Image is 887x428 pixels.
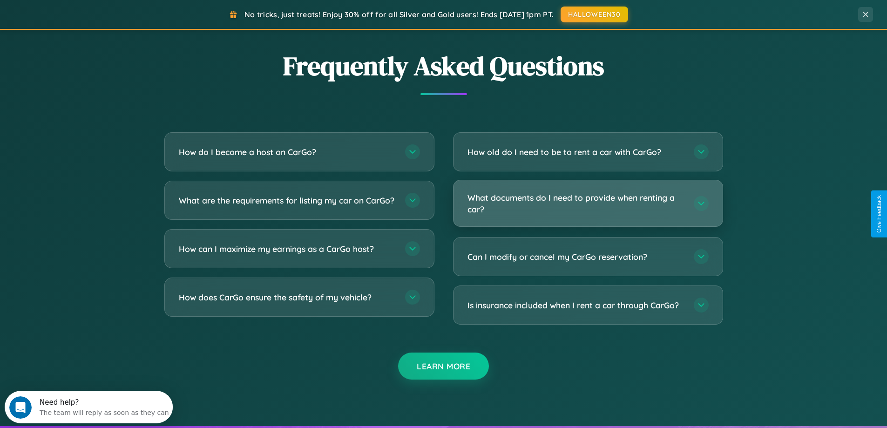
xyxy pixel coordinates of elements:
h2: Frequently Asked Questions [164,48,723,84]
div: Need help? [35,8,164,15]
h3: How old do I need to be to rent a car with CarGo? [467,146,684,158]
span: No tricks, just treats! Enjoy 30% off for all Silver and Gold users! Ends [DATE] 1pm PT. [244,10,554,19]
h3: How do I become a host on CarGo? [179,146,396,158]
button: HALLOWEEN30 [561,7,628,22]
h3: How does CarGo ensure the safety of my vehicle? [179,292,396,303]
h3: Can I modify or cancel my CarGo reservation? [467,251,684,263]
h3: What documents do I need to provide when renting a car? [467,192,684,215]
div: Give Feedback [876,195,882,233]
button: Learn More [398,353,489,380]
iframe: Intercom live chat [9,396,32,419]
div: The team will reply as soon as they can [35,15,164,25]
div: Open Intercom Messenger [4,4,173,29]
iframe: Intercom live chat discovery launcher [5,391,173,423]
h3: Is insurance included when I rent a car through CarGo? [467,299,684,311]
h3: How can I maximize my earnings as a CarGo host? [179,243,396,255]
h3: What are the requirements for listing my car on CarGo? [179,195,396,206]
